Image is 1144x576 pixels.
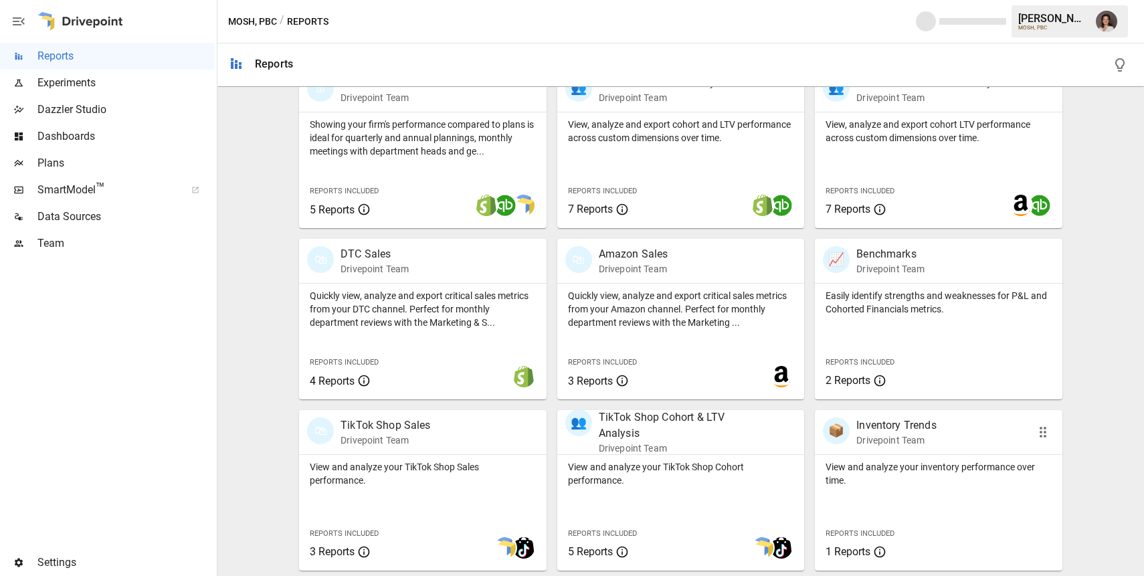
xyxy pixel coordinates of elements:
div: 👥 [565,75,592,102]
div: 🗓 [307,75,334,102]
span: 5 Reports [568,545,613,558]
span: Reports Included [568,358,637,367]
span: Reports Included [310,187,379,195]
p: TikTok Shop Sales [341,417,431,434]
img: quickbooks [494,195,516,216]
p: Drivepoint Team [599,91,729,104]
span: 3 Reports [568,375,613,387]
span: Dazzler Studio [37,102,214,118]
img: tiktok [513,537,535,559]
button: Franziska Ibscher [1088,3,1125,40]
span: Reports Included [826,529,894,538]
p: Drivepoint Team [599,262,668,276]
span: 1 Reports [826,545,870,558]
span: Reports Included [310,529,379,538]
button: MOSH, PBC [228,13,277,30]
img: smart model [494,537,516,559]
div: [PERSON_NAME] [1018,12,1088,25]
p: Drivepoint Team [856,91,1006,104]
p: Drivepoint Team [599,442,758,455]
span: Reports [37,48,214,64]
span: Plans [37,155,214,171]
span: Data Sources [37,209,214,225]
p: Benchmarks [856,246,925,262]
div: 👥 [823,75,850,102]
p: View, analyze and export cohort and LTV performance across custom dimensions over time. [568,118,794,145]
p: Easily identify strengths and weaknesses for P&L and Cohorted Financials metrics. [826,289,1052,316]
span: 7 Reports [826,203,870,215]
span: SmartModel [37,182,177,198]
span: Reports Included [826,187,894,195]
img: Franziska Ibscher [1096,11,1117,32]
span: 2 Reports [826,374,870,387]
img: smart model [513,195,535,216]
p: Drivepoint Team [856,434,936,447]
span: Settings [37,555,214,571]
div: 🛍 [307,246,334,273]
p: Drivepoint Team [341,434,431,447]
p: DTC Sales [341,246,409,262]
img: smart model [752,537,773,559]
div: / [280,13,284,30]
p: Amazon Sales [599,246,668,262]
span: 5 Reports [310,203,355,216]
p: Drivepoint Team [341,91,425,104]
p: TikTok Shop Cohort & LTV Analysis [599,409,758,442]
p: Drivepoint Team [341,262,409,276]
p: Inventory Trends [856,417,936,434]
img: shopify [752,195,773,216]
div: 🛍 [565,246,592,273]
img: quickbooks [771,195,792,216]
div: 🛍 [307,417,334,444]
p: Drivepoint Team [856,262,925,276]
p: View, analyze and export cohort LTV performance across custom dimensions over time. [826,118,1052,145]
span: 4 Reports [310,375,355,387]
span: Dashboards [37,128,214,145]
img: amazon [771,366,792,387]
div: MOSH, PBC [1018,25,1088,31]
span: Reports Included [826,358,894,367]
span: Team [37,235,214,252]
div: 📈 [823,246,850,273]
div: 📦 [823,417,850,444]
span: Reports Included [568,529,637,538]
img: shopify [513,366,535,387]
span: Reports Included [310,358,379,367]
span: Reports Included [568,187,637,195]
div: 👥 [565,409,592,436]
span: 7 Reports [568,203,613,215]
p: Quickly view, analyze and export critical sales metrics from your Amazon channel. Perfect for mon... [568,289,794,329]
p: View and analyze your TikTok Shop Cohort performance. [568,460,794,487]
span: Experiments [37,75,214,91]
img: amazon [1010,195,1032,216]
span: ™ [96,180,105,197]
p: View and analyze your inventory performance over time. [826,460,1052,487]
img: quickbooks [1029,195,1050,216]
div: Reports [255,58,293,70]
p: Quickly view, analyze and export critical sales metrics from your DTC channel. Perfect for monthl... [310,289,536,329]
p: Showing your firm's performance compared to plans is ideal for quarterly and annual plannings, mo... [310,118,536,158]
img: tiktok [771,537,792,559]
span: 3 Reports [310,545,355,558]
img: shopify [476,195,497,216]
p: View and analyze your TikTok Shop Sales performance. [310,460,536,487]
